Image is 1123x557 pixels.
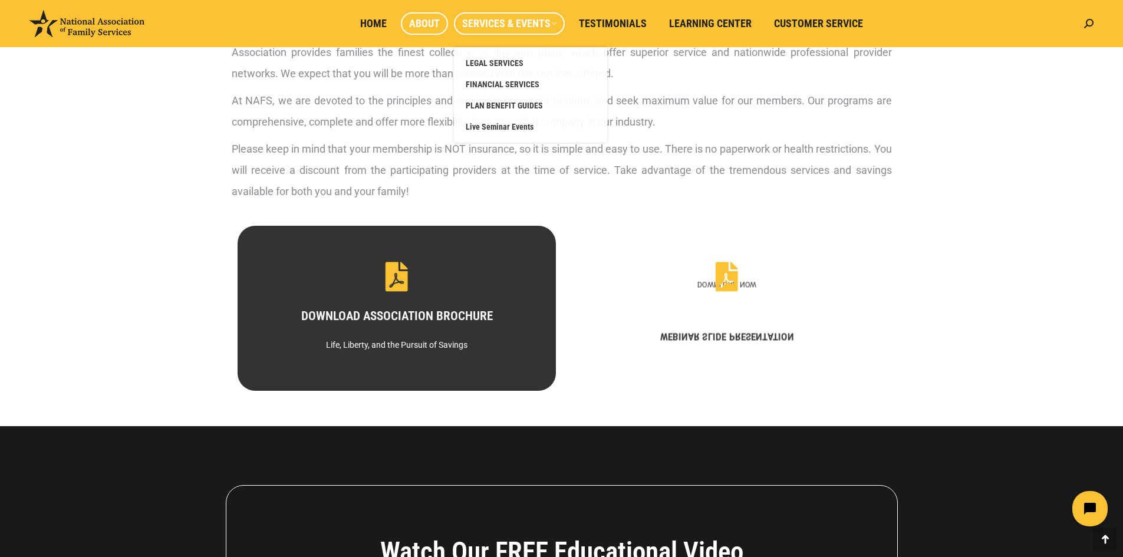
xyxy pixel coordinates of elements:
a: Live Seminar Events [460,116,601,137]
a: LEGAL SERVICES [460,52,601,74]
span: Testimonials [579,17,647,30]
span: PLAN BENEFIT GUIDES [466,100,543,111]
span: Customer Service [774,17,863,30]
div: Leading Families in the Right Direction [588,334,865,355]
img: National Association of Family Services [29,10,144,37]
h3: DOWNLOAD WEBINAR SLIDE PRESENTATION [588,310,865,322]
a: PLAN BENEFIT GUIDES [460,95,601,116]
a: About [401,12,448,35]
span: FINANCIAL SERVICES [466,79,539,90]
a: Learning Center [661,12,760,35]
p: Please keep in mind that your membership is NOT insurance, so it is simple and easy to use. There... [232,139,892,202]
span: About [409,17,440,30]
iframe: Tidio Chat [915,481,1118,536]
span: Learning Center [669,17,752,30]
span: LEGAL SERVICES [466,58,523,68]
span: Services & Events [462,17,556,30]
p: At NAFS, we are devoted to the principles and dependability of our benefits and seek maximum valu... [232,90,892,133]
span: Home [360,17,387,30]
span: Live Seminar Events [466,121,533,132]
h3: DOWNLOAD ASSOCIATION BROCHURE [258,310,535,322]
div: Life, Liberty, and the Pursuit of Savings [258,334,535,355]
a: Customer Service [766,12,871,35]
a: FINANCIAL SERVICES [460,74,601,95]
a: Testimonials [571,12,655,35]
a: Home [352,12,395,35]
